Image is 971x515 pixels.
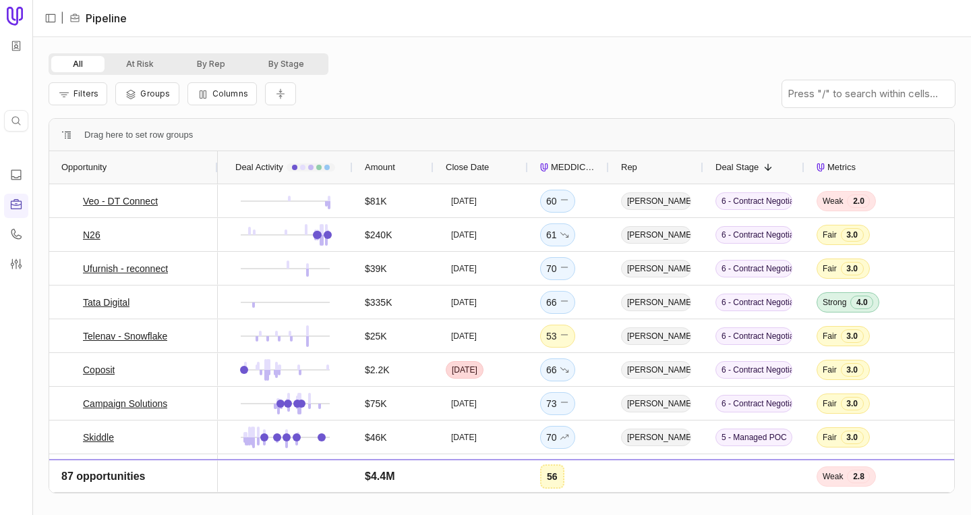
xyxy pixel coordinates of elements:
[6,36,26,56] button: Workspace
[546,328,569,344] div: 53
[49,82,107,105] button: Filter Pipeline
[823,398,837,409] span: Fair
[715,159,759,175] span: Deal Stage
[823,196,843,207] span: Weak
[621,395,691,412] span: [PERSON_NAME]
[841,397,864,410] span: 3.0
[841,363,864,377] span: 3.0
[61,10,64,26] span: |
[451,398,477,409] time: [DATE]
[823,466,846,477] span: Strong
[365,159,395,175] span: Amount
[212,88,248,99] span: Columns
[83,294,129,310] a: Tata Digital
[546,261,569,277] div: 70
[365,328,387,344] div: $25K
[560,328,569,344] span: No change
[621,429,691,446] span: [PERSON_NAME]
[365,429,387,445] div: $46K
[365,261,387,277] div: $39K
[546,396,569,412] div: 73
[546,294,569,310] div: 66
[823,229,837,240] span: Fair
[247,56,326,72] button: By Stage
[265,82,296,106] button: Collapse all rows
[850,464,873,478] span: 4.0
[841,431,864,444] span: 3.0
[83,261,168,277] a: Ufurnish - reconnect
[847,194,870,208] span: 2.0
[105,56,175,72] button: At Risk
[451,297,477,308] time: [DATE]
[841,262,864,275] span: 3.0
[51,56,105,72] button: All
[850,296,873,309] span: 4.0
[621,260,691,277] span: [PERSON_NAME]
[115,82,179,105] button: Group Pipeline
[715,192,792,210] span: 6 - Contract Negotiation
[560,396,569,412] span: No change
[540,151,597,184] div: MEDDICC Score
[621,226,691,244] span: [PERSON_NAME]
[621,327,691,345] span: [PERSON_NAME]
[715,462,792,480] span: 4 - Commercial & Product Validation
[782,80,955,107] input: Press "/" to search within cells...
[451,263,477,274] time: [DATE]
[546,193,569,209] div: 60
[546,362,569,378] div: 66
[715,294,792,311] span: 6 - Contract Negotiation
[446,159,489,175] span: Close Date
[83,396,167,412] a: Campaign Solutions
[715,395,792,412] span: 6 - Contract Negotiation
[365,227,392,243] div: $240K
[560,193,569,209] span: No change
[715,327,792,345] span: 6 - Contract Negotiation
[452,364,477,375] time: [DATE]
[73,88,98,99] span: Filters
[83,328,167,344] a: Telenav - Snowflake
[187,82,257,105] button: Columns
[365,396,387,412] div: $75K
[621,159,637,175] span: Rep
[715,226,792,244] span: 6 - Contract Negotiation
[621,462,691,480] span: [PERSON_NAME]
[84,127,193,143] span: Drag here to set row groups
[823,263,837,274] span: Fair
[715,260,792,277] span: 6 - Contract Negotiation
[140,88,170,99] span: Groups
[715,361,792,379] span: 6 - Contract Negotiation
[451,466,477,477] time: [DATE]
[451,196,477,207] time: [DATE]
[365,362,390,378] div: $2.2K
[560,294,569,310] span: No change
[551,159,597,175] span: MEDDICC Score
[823,364,837,375] span: Fair
[546,227,569,243] div: 61
[823,331,837,342] span: Fair
[40,8,61,28] button: Expand sidebar
[83,463,119,479] a: Monarch
[621,192,691,210] span: [PERSON_NAME]
[451,432,477,443] time: [DATE]
[365,463,387,479] div: $80K
[235,159,283,175] span: Deal Activity
[365,193,387,209] div: $81K
[823,297,846,308] span: Strong
[560,261,569,277] span: No change
[715,429,792,446] span: 5 - Managed POC
[841,228,864,242] span: 3.0
[365,294,392,310] div: $335K
[621,361,691,379] span: [PERSON_NAME]
[69,10,127,26] li: Pipeline
[546,463,569,479] div: 71
[621,294,691,311] span: [PERSON_NAME]
[827,159,856,175] span: Metrics
[841,329,864,343] span: 3.0
[83,429,114,445] a: Skiddle
[175,56,247,72] button: By Rep
[823,432,837,443] span: Fair
[546,429,569,445] div: 70
[560,463,569,479] span: No change
[61,159,107,175] span: Opportunity
[83,227,100,243] a: N26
